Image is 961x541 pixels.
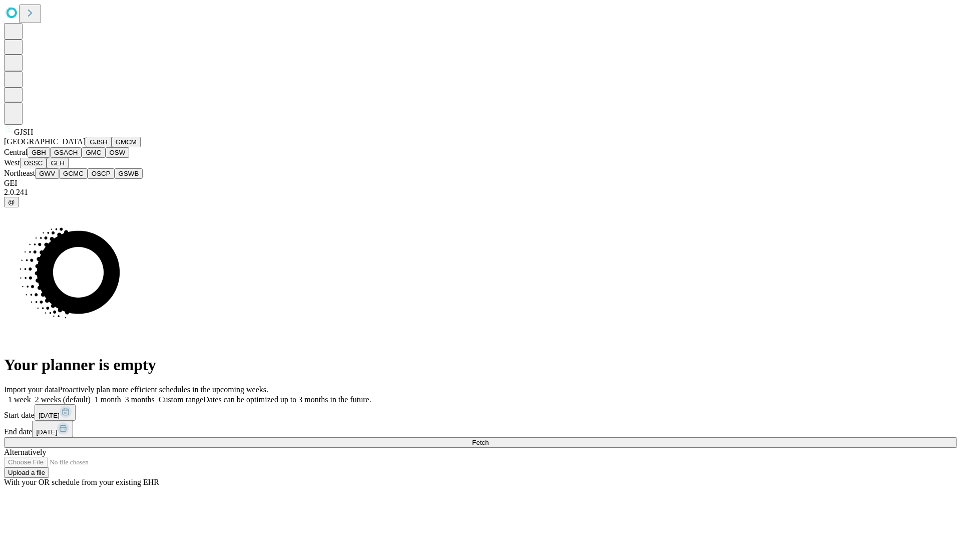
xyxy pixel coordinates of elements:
[4,197,19,207] button: @
[159,395,203,404] span: Custom range
[39,412,60,419] span: [DATE]
[4,404,957,421] div: Start date
[4,478,159,486] span: With your OR schedule from your existing EHR
[112,137,141,147] button: GMCM
[4,437,957,448] button: Fetch
[95,395,121,404] span: 1 month
[115,168,143,179] button: GSWB
[4,179,957,188] div: GEI
[58,385,268,394] span: Proactively plan more efficient schedules in the upcoming weeks.
[86,137,112,147] button: GJSH
[4,385,58,394] span: Import your data
[88,168,115,179] button: OSCP
[4,169,35,177] span: Northeast
[36,428,57,436] span: [DATE]
[4,137,86,146] span: [GEOGRAPHIC_DATA]
[35,395,91,404] span: 2 weeks (default)
[35,168,59,179] button: GWV
[59,168,88,179] button: GCMC
[8,395,31,404] span: 1 week
[4,188,957,197] div: 2.0.241
[35,404,76,421] button: [DATE]
[472,439,489,446] span: Fetch
[82,147,105,158] button: GMC
[106,147,130,158] button: OSW
[203,395,371,404] span: Dates can be optimized up to 3 months in the future.
[8,198,15,206] span: @
[4,467,49,478] button: Upload a file
[47,158,68,168] button: GLH
[50,147,82,158] button: GSACH
[28,147,50,158] button: GBH
[4,448,46,456] span: Alternatively
[20,158,47,168] button: OSSC
[32,421,73,437] button: [DATE]
[4,148,28,156] span: Central
[14,128,33,136] span: GJSH
[4,421,957,437] div: End date
[4,356,957,374] h1: Your planner is empty
[125,395,155,404] span: 3 months
[4,158,20,167] span: West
